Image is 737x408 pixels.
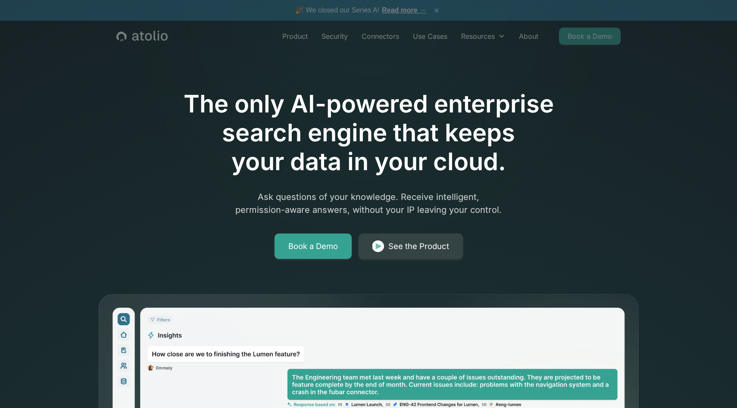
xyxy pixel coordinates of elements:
span: 🎉 We closed our Series A! [295,5,426,16]
div: See the Product [388,240,449,252]
div: Resources [461,31,495,41]
a: Use Cases [406,28,454,45]
a: Security [315,28,355,45]
a: home [116,31,168,42]
h1: The only AI-powered enterprise search engine that keeps your data in your cloud. [148,90,589,177]
a: About [512,28,545,45]
a: Book a Demo [275,234,352,259]
div: Resources [454,28,512,45]
button: × [431,6,442,15]
a: Connectors [355,28,406,45]
p: Ask questions of your knowledge. Receive intelligent, permission-aware answers, without your IP l... [203,190,534,216]
a: Read more → [382,6,426,14]
a: Book a Demo [559,28,621,45]
a: See the Product [359,234,463,259]
a: Product [275,28,315,45]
